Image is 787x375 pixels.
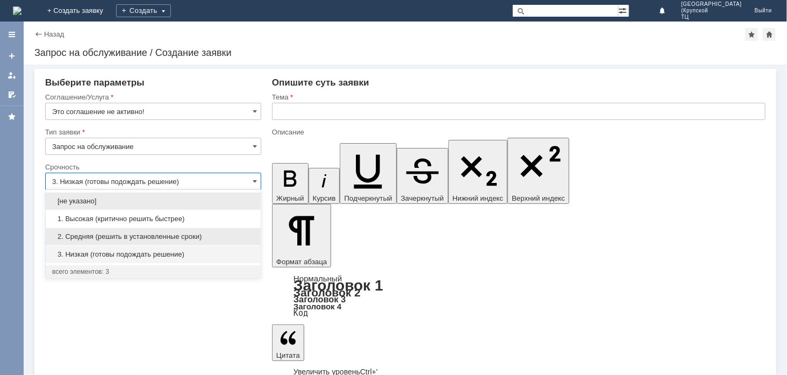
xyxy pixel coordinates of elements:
a: Код [294,308,308,318]
div: Сделать домашней страницей [763,28,776,41]
div: Соглашение/Услуга [45,94,259,101]
div: Срочность [45,164,259,171]
a: Мои согласования [3,86,20,103]
a: Заголовок 4 [294,302,341,311]
div: Формат абзаца [272,275,765,317]
div: Создать [116,4,171,17]
button: Цитата [272,324,304,361]
span: Нижний индекс [453,194,504,202]
div: Запрос на обслуживание / Создание заявки [34,47,776,58]
span: [GEOGRAPHIC_DATA] [681,1,742,8]
span: [не указано] [52,197,254,206]
span: Подчеркнутый [344,194,392,202]
span: Курсив [313,194,336,202]
span: 1. Высокая (критично решить быстрее) [52,215,254,223]
button: Верхний индекс [507,138,569,204]
span: 2. Средняя (решить в установленные сроки) [52,232,254,241]
span: ТЦ [681,14,742,20]
a: Перейти на домашнюю страницу [13,6,22,15]
span: (Крупской [681,8,742,14]
button: Подчеркнутый [340,143,396,204]
a: Создать заявку [3,47,20,65]
div: Тип заявки [45,129,259,136]
span: Зачеркнутый [401,194,444,202]
a: Заголовок 3 [294,294,346,304]
button: Зачеркнутый [397,148,448,204]
span: 3. Низкая (готовы подождать решение) [52,250,254,259]
span: Опишите суть заявки [272,77,369,88]
button: Нижний индекс [448,140,508,204]
span: Цитата [276,351,300,359]
div: Описание [272,129,763,136]
span: Жирный [276,194,304,202]
a: Нормальный [294,274,342,283]
a: Мои заявки [3,67,20,84]
div: Добавить в избранное [745,28,758,41]
div: Тема [272,94,763,101]
span: Верхний индекс [512,194,565,202]
button: Курсив [309,168,340,204]
div: всего элементов: 3 [52,267,254,276]
a: Заголовок 2 [294,286,361,299]
button: Формат абзаца [272,204,331,267]
span: Расширенный поиск [618,5,629,15]
a: Назад [44,30,64,38]
button: Жирный [272,163,309,204]
span: Выберите параметры [45,77,145,88]
img: logo [13,6,22,15]
span: Формат абзаца [276,258,327,266]
a: Заголовок 1 [294,277,383,294]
